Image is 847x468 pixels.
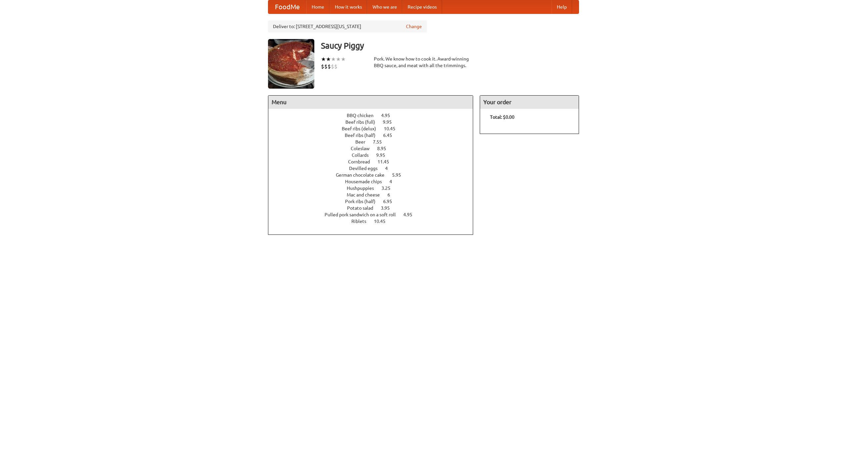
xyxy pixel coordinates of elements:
b: Total: $0.00 [490,114,514,120]
a: Devilled eggs 4 [349,166,400,171]
li: ★ [321,56,326,63]
li: $ [331,63,334,70]
li: $ [334,63,337,70]
span: Riblets [351,219,373,224]
span: 4 [385,166,394,171]
li: ★ [336,56,341,63]
a: Beer 7.55 [355,139,394,145]
a: Change [406,23,422,30]
a: BBQ chicken 4.95 [347,113,402,118]
span: 3.95 [381,205,396,211]
a: Mac and cheese 6 [347,192,402,197]
span: Hushpuppies [347,186,380,191]
span: 3.25 [381,186,397,191]
a: Potato salad 3.95 [347,205,402,211]
a: Beef ribs (half) 6.45 [345,133,404,138]
li: $ [324,63,328,70]
li: $ [328,63,331,70]
span: Potato salad [347,205,380,211]
span: 6.45 [383,133,399,138]
span: Mac and cheese [347,192,386,197]
a: Cornbread 11.45 [348,159,401,164]
a: Beef ribs (full) 9.95 [345,119,404,125]
h4: Menu [268,96,473,109]
span: Pork ribs (half) [345,199,382,204]
span: 8.95 [377,146,393,151]
li: $ [321,63,324,70]
span: Collards [352,152,375,158]
a: Riblets 10.45 [351,219,398,224]
li: ★ [331,56,336,63]
a: Beef ribs (delux) 10.45 [342,126,408,131]
li: ★ [341,56,346,63]
a: Pork ribs (half) 6.95 [345,199,404,204]
li: ★ [326,56,331,63]
span: 4 [389,179,399,184]
span: Beef ribs (half) [345,133,382,138]
a: Hushpuppies 3.25 [347,186,403,191]
span: 5.95 [392,172,408,178]
span: 6 [387,192,397,197]
span: Beer [355,139,372,145]
span: Housemade chips [345,179,388,184]
div: Deliver to: [STREET_ADDRESS][US_STATE] [268,21,427,32]
h4: Your order [480,96,579,109]
span: 9.95 [376,152,392,158]
span: German chocolate cake [336,172,391,178]
span: BBQ chicken [347,113,380,118]
a: Housemade chips 4 [345,179,404,184]
span: 6.95 [383,199,399,204]
a: Recipe videos [402,0,442,14]
a: Coleslaw 8.95 [351,146,398,151]
span: Beef ribs (full) [345,119,382,125]
a: German chocolate cake 5.95 [336,172,413,178]
span: 7.55 [373,139,388,145]
a: Collards 9.95 [352,152,397,158]
a: Help [552,0,572,14]
a: Who we are [367,0,402,14]
span: 9.95 [383,119,398,125]
span: 10.45 [374,219,392,224]
span: 11.45 [378,159,396,164]
span: 4.95 [403,212,419,217]
h3: Saucy Piggy [321,39,579,52]
span: Pulled pork sandwich on a soft roll [325,212,402,217]
span: Devilled eggs [349,166,384,171]
a: FoodMe [268,0,306,14]
span: 10.45 [384,126,402,131]
span: Coleslaw [351,146,376,151]
span: Cornbread [348,159,377,164]
span: Beef ribs (delux) [342,126,383,131]
div: Pork. We know how to cook it. Award-winning BBQ sauce, and meat with all the trimmings. [374,56,473,69]
span: 4.95 [381,113,397,118]
a: How it works [330,0,367,14]
img: angular.jpg [268,39,314,89]
a: Pulled pork sandwich on a soft roll 4.95 [325,212,424,217]
a: Home [306,0,330,14]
